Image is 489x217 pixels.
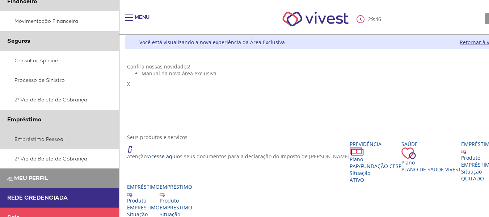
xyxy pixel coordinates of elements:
[350,141,401,147] div: Previdência
[461,149,467,154] img: ico_emprestimo.svg
[274,4,357,34] img: Vivest
[461,175,484,182] span: QUITADO
[350,147,364,156] img: ico_dinheiro.png
[127,153,350,160] p: Atenção! os seus documentos para a declaração do Imposto de [PERSON_NAME]
[135,14,149,28] div: Menu
[7,194,68,201] span: Rede Credenciada
[139,39,285,46] div: Você está visualizando a nova experiência da Área Exclusiva
[401,141,461,147] div: Saúde
[7,176,13,181] img: Meu perfil
[368,16,374,22] span: 29
[127,192,132,197] img: ico_emprestimo.svg
[148,153,177,160] a: Acesse aqui
[375,16,381,22] span: 46
[401,147,416,159] img: ico_coracao.png
[127,141,139,153] img: ico_atencao.png
[127,204,160,211] div: EMPRÉSTIMO
[350,141,401,183] a: Previdência PlanoPAP/Fundação CESP SituaçãoAtivo
[401,141,461,173] a: Saúde PlanoPlano de Saúde VIVEST
[127,183,160,190] div: Empréstimo
[160,204,200,211] div: EMPRÉSTIMO
[160,197,200,204] div: Produto
[401,159,461,166] div: Plano
[160,192,165,197] img: ico_emprestimo.svg
[350,163,401,170] span: PAP/Fundação CESP
[7,37,30,45] span: Seguros
[14,174,48,182] span: Meu perfil
[142,70,216,77] span: Manual da nova área exclusiva
[127,197,160,204] div: Produto
[7,116,41,123] span: Empréstimo
[350,176,364,183] span: Ativo
[401,166,461,173] span: Plano de Saúde VIVEST
[357,15,383,23] div: :
[127,80,130,87] span: X
[160,183,200,190] div: Empréstimo
[350,156,401,163] div: Plano
[350,170,401,176] div: Situação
